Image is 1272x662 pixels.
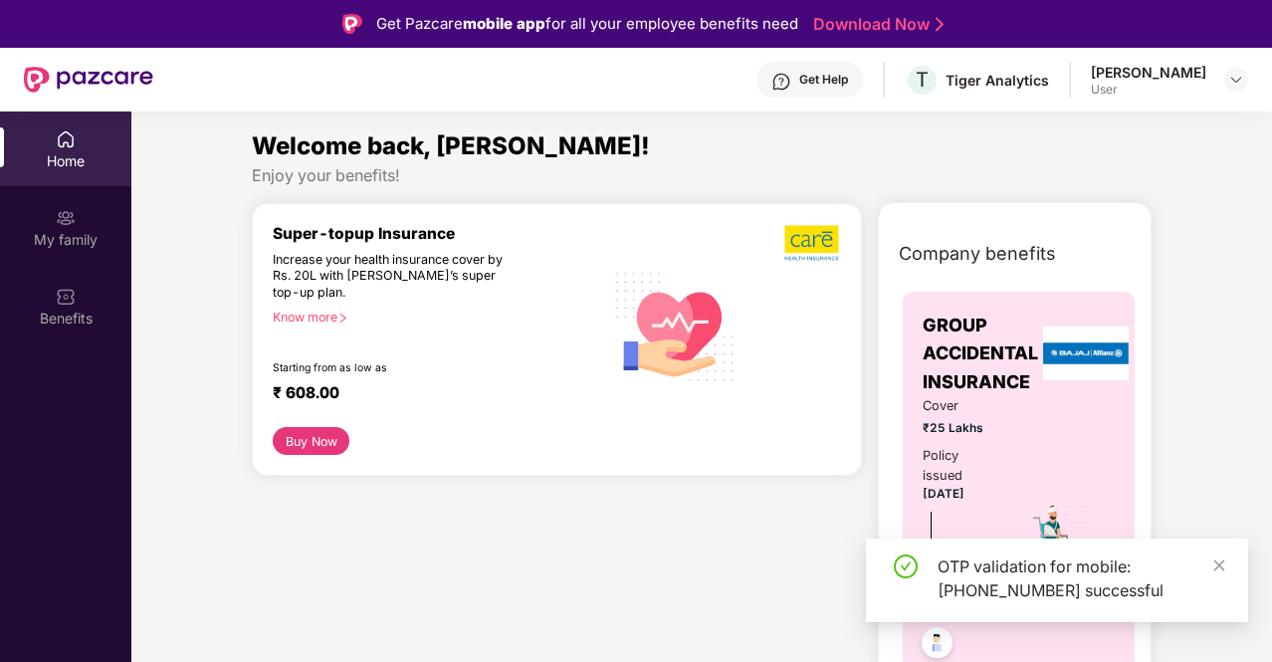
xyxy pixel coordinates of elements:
div: Enjoy your benefits! [252,165,1152,186]
img: svg+xml;base64,PHN2ZyBpZD0iSGVscC0zMngzMiIgeG1sbnM9Imh0dHA6Ly93d3cudzMub3JnLzIwMDAvc3ZnIiB3aWR0aD... [771,72,791,92]
img: Logo [342,14,362,34]
div: Know more [273,310,592,324]
img: insurerLogo [1043,327,1129,380]
span: Cover [923,396,995,416]
div: Get Help [799,72,848,88]
span: right [337,313,348,324]
span: check-circle [894,554,918,578]
span: ₹25 Lakhs [923,419,995,438]
img: svg+xml;base64,PHN2ZyBpZD0iSG9tZSIgeG1sbnM9Imh0dHA6Ly93d3cudzMub3JnLzIwMDAvc3ZnIiB3aWR0aD0iMjAiIG... [56,129,76,149]
div: Starting from as low as [273,361,520,375]
span: close [1212,558,1226,572]
img: b5dec4f62d2307b9de63beb79f102df3.png [784,224,841,262]
img: New Pazcare Logo [24,67,153,93]
div: Policy issued [923,446,995,486]
div: User [1091,82,1206,98]
strong: mobile app [463,14,545,33]
div: OTP validation for mobile: [PHONE_NUMBER] successful [938,554,1224,602]
span: T [916,68,929,92]
img: svg+xml;base64,PHN2ZyB3aWR0aD0iMjAiIGhlaWdodD0iMjAiIHZpZXdCb3g9IjAgMCAyMCAyMCIgZmlsbD0ibm9uZSIgeG... [56,208,76,228]
div: [PERSON_NAME] [1091,63,1206,82]
div: Tiger Analytics [946,71,1049,90]
span: Company benefits [899,240,1056,268]
button: Buy Now [273,427,349,455]
img: icon [1021,501,1090,570]
div: Get Pazcare for all your employee benefits need [376,12,798,36]
div: Super-topup Insurance [273,224,604,243]
span: [DATE] [923,487,964,501]
span: GROUP ACCIDENTAL INSURANCE [923,312,1038,396]
a: Download Now [813,14,938,35]
img: Stroke [936,14,944,35]
img: svg+xml;base64,PHN2ZyBpZD0iRHJvcGRvd24tMzJ4MzIiIHhtbG5zPSJodHRwOi8vd3d3LnczLm9yZy8yMDAwL3N2ZyIgd2... [1228,72,1244,88]
div: Increase your health insurance cover by Rs. 20L with [PERSON_NAME]’s super top-up plan. [273,252,519,302]
img: svg+xml;base64,PHN2ZyBpZD0iQmVuZWZpdHMiIHhtbG5zPSJodHRwOi8vd3d3LnczLm9yZy8yMDAwL3N2ZyIgd2lkdGg9Ij... [56,287,76,307]
span: Welcome back, [PERSON_NAME]! [252,131,650,160]
div: ₹ 608.00 [273,383,584,407]
img: svg+xml;base64,PHN2ZyB4bWxucz0iaHR0cDovL3d3dy53My5vcmcvMjAwMC9zdmciIHhtbG5zOnhsaW5rPSJodHRwOi8vd3... [604,253,746,397]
